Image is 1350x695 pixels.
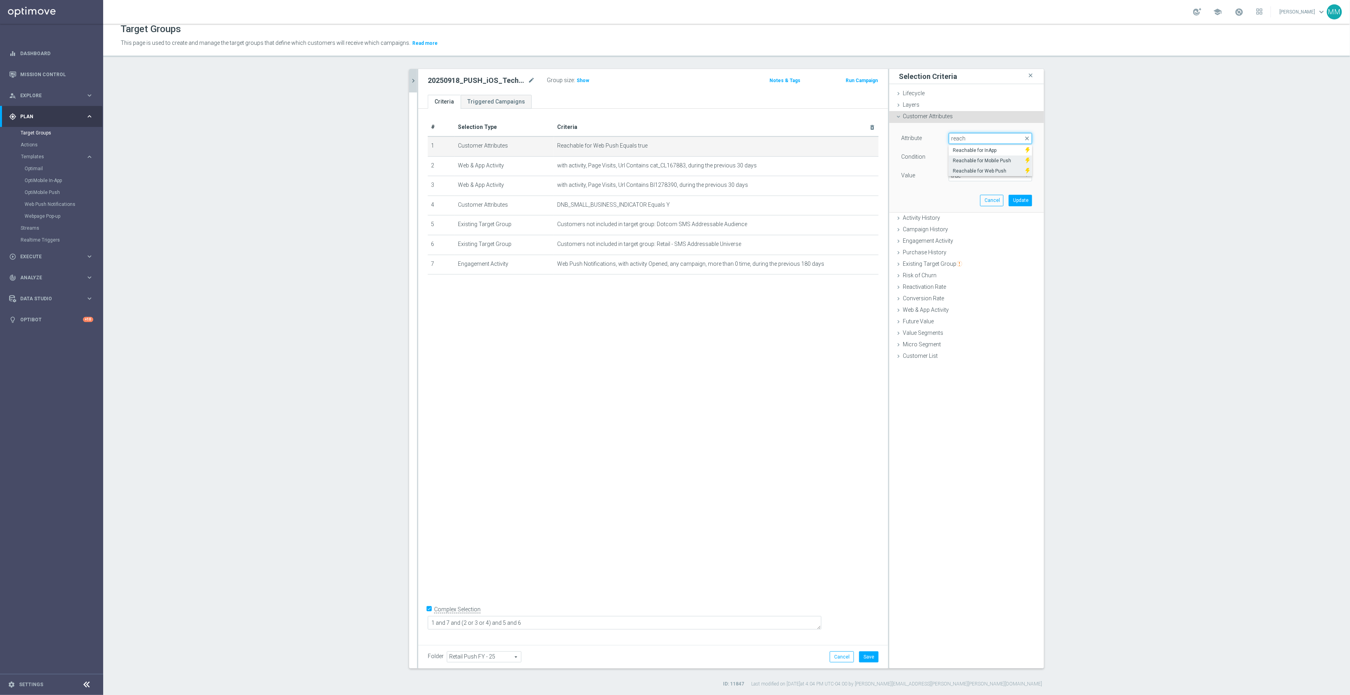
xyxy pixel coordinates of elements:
div: Webpage Pop-up [25,210,102,222]
a: Dashboard [20,43,93,64]
h2: 20250918_PUSH_iOS_Tech_L2_Printers [428,76,526,85]
div: equalizer Dashboard [9,50,94,57]
i: track_changes [9,274,16,281]
a: OptiMobile In-App [25,177,83,184]
span: Show [577,78,589,83]
i: keyboard_arrow_right [86,113,93,120]
i: mode_edit [528,76,535,85]
span: Campaign History [903,226,948,232]
span: Templates [21,154,78,159]
div: Streams [21,222,102,234]
td: Existing Target Group [455,215,554,235]
span: Execute [20,254,86,259]
i: equalizer [9,50,16,57]
a: Web Push Notifications [25,201,83,207]
span: Conversion Rate [903,295,944,301]
a: Triggered Campaigns [461,95,532,109]
div: Execute [9,253,86,260]
span: Future Value [903,318,934,324]
span: DNB_SMALL_BUSINESS_INDICATOR Equals Y [557,202,670,208]
span: Plan [20,114,86,119]
i: keyboard_arrow_right [86,253,93,260]
i: play_circle_outline [9,253,16,260]
button: track_changes Analyze keyboard_arrow_right [9,275,94,281]
td: Web & App Activity [455,176,554,196]
i: settings [8,681,15,688]
label: Last modified on [DATE] at 4:04 PM UTC-04:00 by [PERSON_NAME][EMAIL_ADDRESS][PERSON_NAME][PERSON_... [751,681,1042,687]
span: Reachable for Mobile Push [953,157,1021,164]
a: Webpage Pop-up [25,213,83,219]
span: Reactivation Rate [903,284,946,290]
div: Actions [21,139,102,151]
span: keyboard_arrow_down [1317,8,1326,16]
td: 6 [428,235,455,255]
span: Customer Attributes [903,113,953,119]
input: Quick find [949,133,1032,144]
button: Read more [412,39,438,48]
a: Target Groups [21,130,83,136]
span: Customers not included in target group: Retail - SMS Addressable Universe [557,241,741,248]
span: with activity, Page Visits, Url Contains cat_CL167883, during the previous 30 days [557,162,757,169]
td: 2 [428,156,455,176]
div: Optibot [9,309,93,330]
a: OptiMobile Push [25,189,83,196]
h1: Target Groups [121,23,181,35]
td: Existing Target Group [455,235,554,255]
div: Mission Control [9,64,93,85]
img: zipper.svg [1025,156,1030,166]
label: : [574,77,575,84]
a: Optimail [25,165,83,172]
button: Save [859,651,879,662]
a: Optibot [20,309,83,330]
div: Explore [9,92,86,99]
button: lightbulb Optibot +10 [9,317,94,323]
h3: Selection Criteria [899,72,957,81]
span: close [1024,135,1030,142]
a: Criteria [428,95,461,109]
i: keyboard_arrow_right [86,295,93,302]
div: Templates [21,154,86,159]
div: Dashboard [9,43,93,64]
button: person_search Explore keyboard_arrow_right [9,92,94,99]
span: Risk of Churn [903,272,937,278]
span: with activity, Page Visits, Url Contains BI1278390, during the previous 30 days [557,182,748,188]
span: Engagement Activity [903,238,953,244]
span: Micro Segment [903,341,941,347]
span: Reachable for Web Push Equals true [557,142,648,149]
button: Cancel [830,651,854,662]
span: Activity History [903,215,940,221]
span: Reachable for InApp [953,147,1021,154]
a: Streams [21,225,83,231]
button: Mission Control [9,71,94,78]
span: Purchase History [903,249,946,255]
div: MM [1327,4,1342,19]
div: Optimail [25,163,102,175]
a: Actions [21,142,83,148]
td: Customer Attributes [455,136,554,156]
label: Folder [428,653,444,660]
a: Mission Control [20,64,93,85]
i: keyboard_arrow_right [86,153,93,161]
button: Data Studio keyboard_arrow_right [9,296,94,302]
span: Existing Target Group [903,261,962,267]
div: Target Groups [21,127,102,139]
img: zipper.svg [1025,145,1030,156]
a: Settings [19,682,43,687]
div: +10 [83,317,93,322]
button: Update [1009,195,1032,206]
label: Value [901,172,915,179]
span: Lifecycle [903,90,925,96]
span: Data Studio [20,296,86,301]
td: 7 [428,255,455,275]
span: Web & App Activity [903,307,949,313]
div: OptiMobile Push [25,186,102,198]
div: play_circle_outline Execute keyboard_arrow_right [9,253,94,260]
span: Customers not included in target group: Dotcom SMS Addressable Audience [557,221,747,228]
div: Analyze [9,274,86,281]
i: delete_forever [869,124,875,131]
td: 3 [428,176,455,196]
th: Selection Type [455,118,554,136]
div: Realtime Triggers [21,234,102,246]
a: [PERSON_NAME]keyboard_arrow_down [1279,6,1327,18]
